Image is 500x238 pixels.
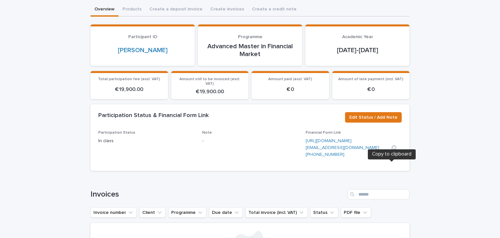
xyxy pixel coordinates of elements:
[202,138,298,144] p: -
[306,139,379,157] a: [URL][DOMAIN_NAME][EMAIL_ADDRESS][DOMAIN_NAME][PHONE_NUMBER]
[206,42,294,58] p: Advanced Master in Financial Market
[256,86,325,93] p: € 0
[146,3,206,17] button: Create a deposit invoice
[306,131,341,135] span: Financial Form Link
[94,86,164,93] p: € 19,900.00
[139,207,166,218] button: Client
[98,112,209,119] h2: Participation Status & Financial Form Link
[342,35,373,39] span: Academic Year
[348,189,410,200] input: Search
[338,77,403,81] span: Amount of late payment (incl. VAT)
[341,207,371,218] button: PDF file
[202,131,212,135] span: Note
[98,131,135,135] span: Participation Status
[179,77,240,86] span: Amount still to be invoiced (excl. VAT)
[336,86,406,93] p: € 0
[313,46,402,54] p: [DATE]-[DATE]
[98,138,194,144] p: In class
[349,114,397,121] span: Edit Status / Add Note
[90,207,137,218] button: Invoice number
[90,3,118,17] button: Overview
[98,77,160,81] span: Total participation fee (excl. VAT)
[268,77,312,81] span: Amount paid (excl. VAT)
[238,35,262,39] span: Programme
[128,35,157,39] span: Participant ID
[245,207,308,218] button: Total invoice (incl. VAT)
[209,207,243,218] button: Due date
[310,207,338,218] button: Status
[118,46,168,54] a: [PERSON_NAME]
[206,3,248,17] button: Create invoices
[175,89,245,95] p: € 19,900.00
[248,3,300,17] button: Create a credit note
[168,207,206,218] button: Programme
[90,190,345,199] h1: Invoices
[118,3,146,17] button: Products
[345,112,402,123] button: Edit Status / Add Note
